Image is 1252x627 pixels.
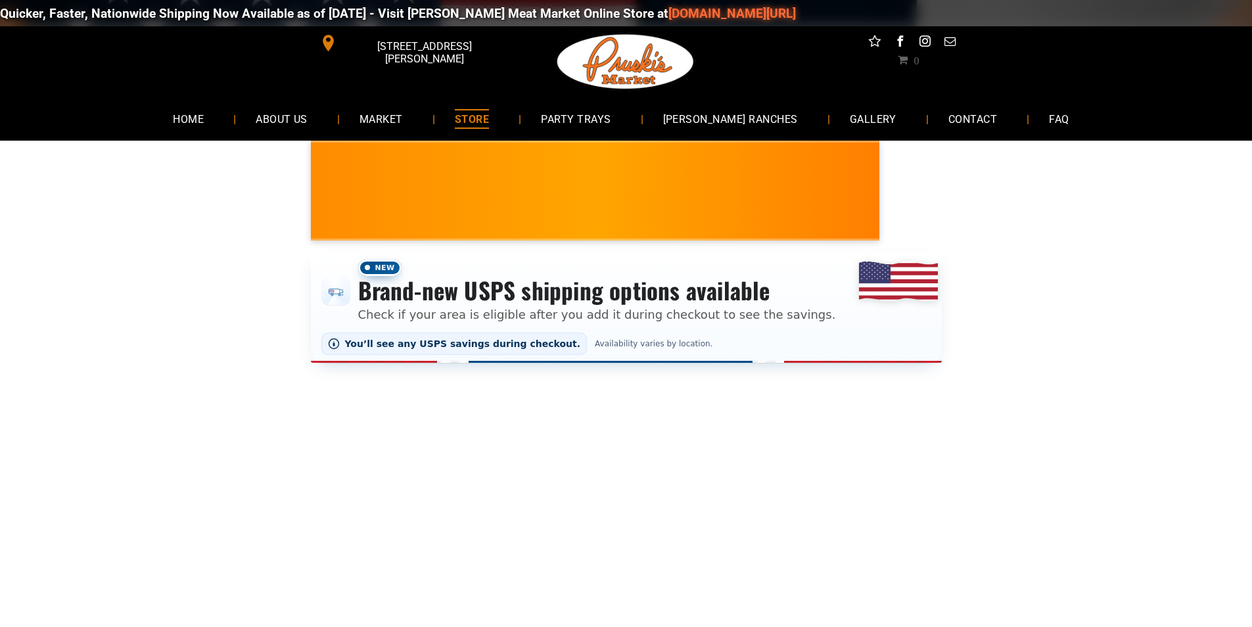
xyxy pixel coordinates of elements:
[555,26,697,97] img: Pruski-s+Market+HQ+Logo2-1920w.png
[914,55,919,65] span: 0
[358,276,836,305] h3: Brand-new USPS shipping options available
[891,33,908,53] a: facebook
[435,101,509,136] a: STORE
[830,101,916,136] a: GALLERY
[340,101,423,136] a: MARKET
[311,251,942,363] div: Shipping options announcement
[929,101,1017,136] a: CONTACT
[643,101,818,136] a: [PERSON_NAME] RANCHES
[1029,101,1088,136] a: FAQ
[358,306,836,323] p: Check if your area is eligible after you add it during checkout to see the savings.
[866,33,883,53] a: Social network
[592,339,715,348] span: Availability varies by location.
[236,101,327,136] a: ABOUT US
[797,200,1055,221] span: [PERSON_NAME] MARKET
[339,34,509,72] span: [STREET_ADDRESS][PERSON_NAME]
[358,260,402,276] span: New
[916,33,933,53] a: instagram
[311,33,512,53] a: [STREET_ADDRESS][PERSON_NAME]
[609,6,736,21] a: [DOMAIN_NAME][URL]
[941,33,958,53] a: email
[345,338,581,349] span: You’ll see any USPS savings during checkout.
[521,101,630,136] a: PARTY TRAYS
[153,101,223,136] a: HOME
